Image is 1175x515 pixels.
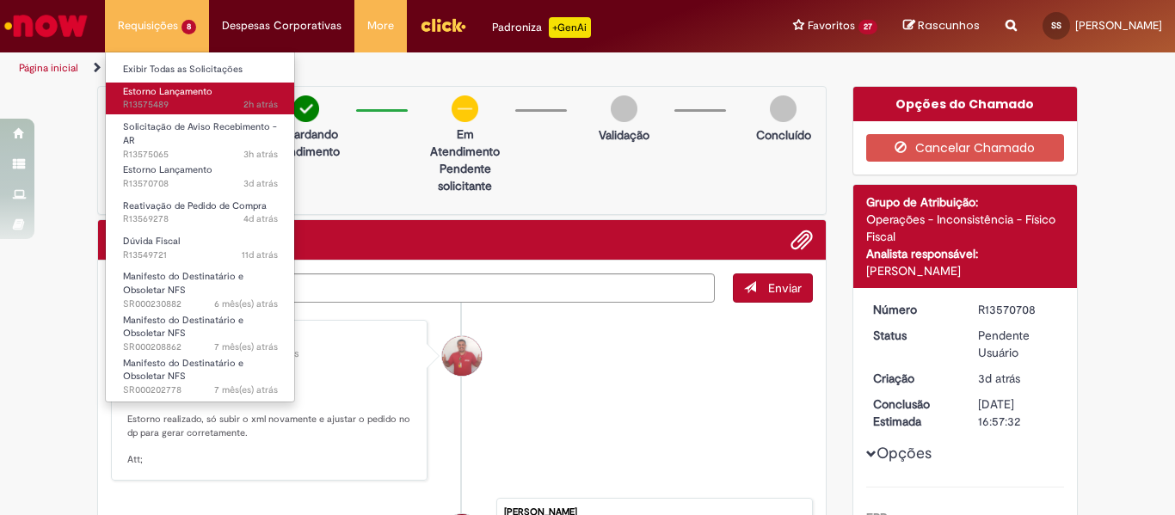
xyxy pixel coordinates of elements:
[978,301,1058,318] div: R13570708
[264,126,348,160] p: Aguardando atendimento
[243,212,278,225] time: 26/09/2025 09:10:59
[123,383,278,397] span: SR000202778
[903,18,980,34] a: Rascunhos
[123,248,278,262] span: R13549721
[860,301,966,318] dt: Número
[978,371,1020,386] span: 3d atrás
[243,177,278,190] span: 3d atrás
[292,95,319,122] img: check-circle-green.png
[978,370,1058,387] div: 26/09/2025 13:57:28
[106,354,295,391] a: Aberto SR000202778 : Manifesto do Destinatário e Obsoletar NFS
[756,126,811,144] p: Concluído
[978,371,1020,386] time: 26/09/2025 13:57:28
[367,17,394,34] span: More
[243,148,278,161] time: 29/09/2025 08:51:44
[770,95,797,122] img: img-circle-grey.png
[123,177,278,191] span: R13570708
[123,340,278,354] span: SR000208862
[853,87,1078,121] div: Opções do Chamado
[106,197,295,229] a: Aberto R13569278 : Reativação de Pedido de Compra
[1075,18,1162,33] span: [PERSON_NAME]
[866,134,1065,162] button: Cancelar Chamado
[423,126,507,160] p: Em Atendimento
[866,211,1065,245] div: Operações - Inconsistência - Físico Fiscal
[768,280,802,296] span: Enviar
[452,95,478,122] img: circle-minus.png
[860,395,966,430] dt: Conclusão Estimada
[866,193,1065,211] div: Grupo de Atribuição:
[214,340,278,353] span: 7 mês(es) atrás
[106,232,295,264] a: Aberto R13549721 : Dúvida Fiscal
[442,336,482,376] div: Erik Emanuel Dos Santos Lino
[123,270,243,297] span: Manifesto do Destinatário e Obsoletar NFS
[2,9,90,43] img: ServiceNow
[243,177,278,190] time: 26/09/2025 13:57:29
[978,395,1058,430] div: [DATE] 16:57:32
[181,20,196,34] span: 8
[123,212,278,226] span: R13569278
[611,95,637,122] img: img-circle-grey.png
[858,20,877,34] span: 27
[243,212,278,225] span: 4d atrás
[860,370,966,387] dt: Criação
[243,148,278,161] span: 3h atrás
[111,273,715,303] textarea: Digite sua mensagem aqui...
[106,267,295,304] a: Aberto SR000230882 : Manifesto do Destinatário e Obsoletar NFS
[242,248,278,261] time: 19/09/2025 10:06:16
[222,17,341,34] span: Despesas Corporativas
[243,98,278,111] span: 2h atrás
[214,297,278,310] span: 6 mês(es) atrás
[123,297,278,311] span: SR000230882
[599,126,649,144] p: Validação
[106,60,295,79] a: Exibir Todas as Solicitações
[127,372,414,467] p: Boa tarde, tudo bem? Estorno realizado, só subir o xml novamente e ajustar o pedido no dp para ge...
[106,83,295,114] a: Aberto R13575489 : Estorno Lançamento
[106,118,295,155] a: Aberto R13575065 : Solicitação de Aviso Recebimento - AR
[808,17,855,34] span: Favoritos
[118,17,178,34] span: Requisições
[214,297,278,310] time: 25/03/2025 17:00:01
[13,52,771,84] ul: Trilhas de página
[106,311,295,348] a: Aberto SR000208862 : Manifesto do Destinatário e Obsoletar NFS
[123,85,212,98] span: Estorno Lançamento
[214,383,278,396] time: 12/03/2025 09:32:15
[978,327,1058,361] div: Pendente Usuário
[423,160,507,194] p: Pendente solicitante
[123,148,278,162] span: R13575065
[123,163,212,176] span: Estorno Lançamento
[123,314,243,340] span: Manifesto do Destinatário e Obsoletar NFS
[19,61,78,75] a: Página inicial
[866,245,1065,262] div: Analista responsável:
[918,17,980,34] span: Rascunhos
[105,52,295,402] ul: Requisições
[123,235,180,248] span: Dúvida Fiscal
[123,98,278,112] span: R13575489
[123,199,267,212] span: Reativação de Pedido de Compra
[860,327,966,344] dt: Status
[1051,20,1061,31] span: SS
[123,120,277,147] span: Solicitação de Aviso Recebimento - AR
[214,383,278,396] span: 7 mês(es) atrás
[123,357,243,383] span: Manifesto do Destinatário e Obsoletar NFS
[791,229,813,251] button: Adicionar anexos
[866,262,1065,279] div: [PERSON_NAME]
[242,248,278,261] span: 11d atrás
[733,273,813,303] button: Enviar
[106,161,295,193] a: Aberto R13570708 : Estorno Lançamento
[549,17,591,38] p: +GenAi
[420,12,466,38] img: click_logo_yellow_360x200.png
[492,17,591,38] div: Padroniza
